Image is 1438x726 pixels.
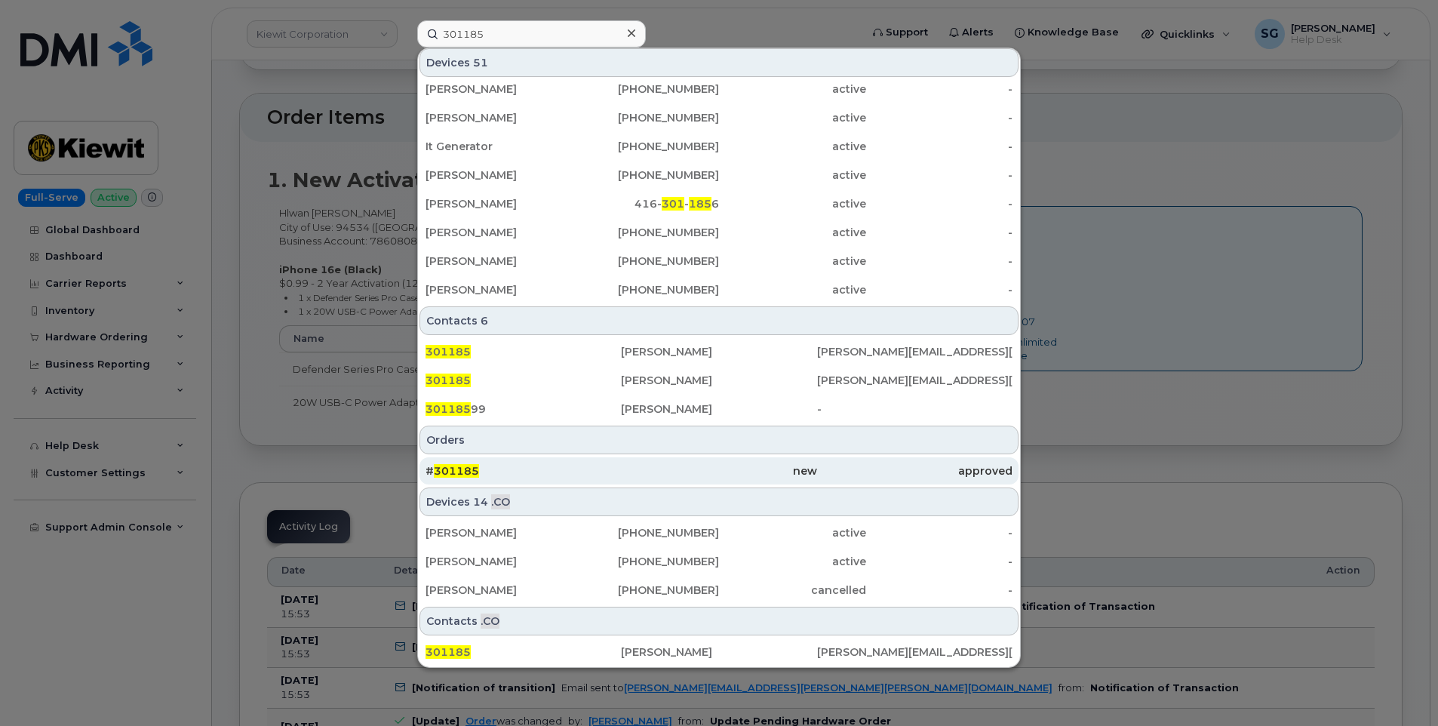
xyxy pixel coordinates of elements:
[866,554,1013,569] div: -
[719,196,866,211] div: active
[426,196,573,211] div: [PERSON_NAME]
[866,82,1013,97] div: -
[573,168,720,183] div: [PHONE_NUMBER]
[719,82,866,97] div: active
[419,395,1019,423] a: 30118599[PERSON_NAME]-
[719,110,866,125] div: active
[426,525,573,540] div: [PERSON_NAME]
[621,644,816,660] div: [PERSON_NAME]
[573,110,720,125] div: [PHONE_NUMBER]
[426,645,471,659] span: 301185
[719,225,866,240] div: active
[866,583,1013,598] div: -
[621,401,816,417] div: [PERSON_NAME]
[866,110,1013,125] div: -
[817,644,1012,660] div: [PERSON_NAME][EMAIL_ADDRESS][PERSON_NAME][PERSON_NAME][DOMAIN_NAME]
[419,190,1019,217] a: [PERSON_NAME]416-301-1856active-
[419,457,1019,485] a: #301185newapproved
[473,494,488,509] span: 14
[426,110,573,125] div: [PERSON_NAME]
[473,55,488,70] span: 51
[419,607,1019,635] div: Contacts
[719,282,866,297] div: active
[481,614,499,629] span: .CO
[817,344,1012,359] div: [PERSON_NAME][EMAIL_ADDRESS][PERSON_NAME][PERSON_NAME][DOMAIN_NAME]
[419,219,1019,246] a: [PERSON_NAME][PHONE_NUMBER]active-
[866,168,1013,183] div: -
[719,254,866,269] div: active
[621,463,816,478] div: new
[573,282,720,297] div: [PHONE_NUMBER]
[491,494,510,509] span: .CO
[573,82,720,97] div: [PHONE_NUMBER]
[426,168,573,183] div: [PERSON_NAME]
[817,463,1012,478] div: approved
[573,254,720,269] div: [PHONE_NUMBER]
[573,525,720,540] div: [PHONE_NUMBER]
[419,367,1019,394] a: 301185[PERSON_NAME][PERSON_NAME][EMAIL_ADDRESS][PERSON_NAME][PERSON_NAME][DOMAIN_NAME]
[866,254,1013,269] div: -
[719,168,866,183] div: active
[621,373,816,388] div: [PERSON_NAME]
[426,463,621,478] div: #
[417,20,646,48] input: Find something...
[689,197,711,211] span: 185
[426,402,471,416] span: 301185
[719,139,866,154] div: active
[419,162,1019,189] a: [PERSON_NAME][PHONE_NUMBER]active-
[426,374,471,387] span: 301185
[419,248,1019,275] a: [PERSON_NAME][PHONE_NUMBER]active-
[817,401,1012,417] div: -
[419,75,1019,103] a: [PERSON_NAME][PHONE_NUMBER]active-
[426,82,573,97] div: [PERSON_NAME]
[1372,660,1427,715] iframe: Messenger Launcher
[419,306,1019,335] div: Contacts
[426,139,573,154] div: It Generator
[866,139,1013,154] div: -
[481,313,488,328] span: 6
[573,139,720,154] div: [PHONE_NUMBER]
[866,225,1013,240] div: -
[662,197,684,211] span: 301
[866,196,1013,211] div: -
[419,48,1019,77] div: Devices
[419,519,1019,546] a: [PERSON_NAME][PHONE_NUMBER]active-
[719,525,866,540] div: active
[817,373,1012,388] div: [PERSON_NAME][EMAIL_ADDRESS][PERSON_NAME][PERSON_NAME][DOMAIN_NAME]
[426,401,621,417] div: 99
[573,554,720,569] div: [PHONE_NUMBER]
[426,583,573,598] div: [PERSON_NAME]
[419,338,1019,365] a: 301185[PERSON_NAME][PERSON_NAME][EMAIL_ADDRESS][PERSON_NAME][PERSON_NAME][DOMAIN_NAME]
[419,104,1019,131] a: [PERSON_NAME][PHONE_NUMBER]active-
[426,554,573,569] div: [PERSON_NAME]
[419,426,1019,454] div: Orders
[573,583,720,598] div: [PHONE_NUMBER]
[419,548,1019,575] a: [PERSON_NAME][PHONE_NUMBER]active-
[426,282,573,297] div: [PERSON_NAME]
[419,577,1019,604] a: [PERSON_NAME][PHONE_NUMBER]cancelled-
[419,488,1019,516] div: Devices
[426,225,573,240] div: [PERSON_NAME]
[419,638,1019,666] a: 301185[PERSON_NAME][PERSON_NAME][EMAIL_ADDRESS][PERSON_NAME][PERSON_NAME][DOMAIN_NAME]
[419,133,1019,160] a: It Generator[PHONE_NUMBER]active-
[573,225,720,240] div: [PHONE_NUMBER]
[621,344,816,359] div: [PERSON_NAME]
[434,464,479,478] span: 301185
[866,282,1013,297] div: -
[419,276,1019,303] a: [PERSON_NAME][PHONE_NUMBER]active-
[719,583,866,598] div: cancelled
[426,254,573,269] div: [PERSON_NAME]
[866,525,1013,540] div: -
[573,196,720,211] div: 416- - 6
[719,554,866,569] div: active
[426,345,471,358] span: 301185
